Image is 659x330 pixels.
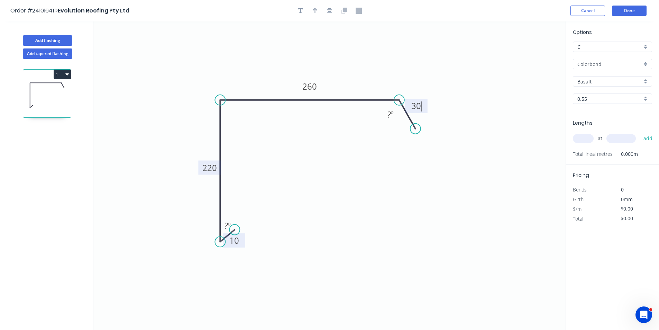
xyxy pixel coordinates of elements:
tspan: º [391,109,394,120]
span: Girth [573,196,584,203]
button: Add flashing [23,35,72,46]
tspan: 10 [229,235,239,246]
button: 1 [54,70,71,79]
input: Material [577,61,642,68]
span: Options [573,29,592,36]
span: 0 [621,186,624,193]
span: $/m [573,206,582,212]
input: Colour [577,78,642,85]
span: Lengths [573,119,593,126]
input: Thickness [577,95,642,102]
tspan: 30 [411,100,421,112]
tspan: ? [387,109,391,120]
span: at [598,134,602,143]
iframe: Intercom live chat [635,306,652,323]
tspan: 220 [202,162,217,173]
svg: 0 [93,21,566,330]
span: Evolution Roofing Pty Ltd [58,7,129,15]
button: Add tapered flashing [23,48,72,59]
span: Pricing [573,172,589,179]
span: 0.000m [613,149,638,159]
span: Order #24101641 > [10,7,58,15]
span: Total [573,215,583,222]
tspan: ? [224,220,228,231]
input: Price level [577,43,642,51]
span: 0mm [621,196,633,203]
span: Total lineal metres [573,149,613,159]
button: Done [612,6,647,16]
button: Cancel [570,6,605,16]
span: Bends [573,186,587,193]
tspan: º [228,220,231,231]
button: add [640,133,656,144]
tspan: 260 [302,81,317,92]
